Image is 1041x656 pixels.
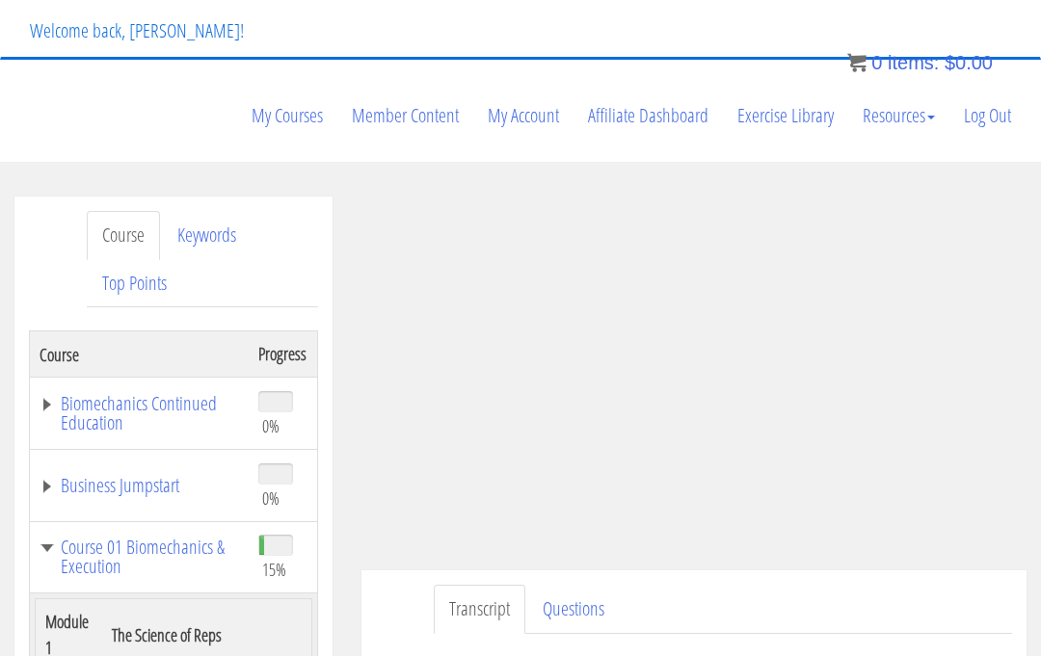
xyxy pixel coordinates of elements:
span: items: [888,52,939,73]
a: Resources [848,69,949,162]
th: Course [30,331,250,378]
a: Keywords [162,211,252,260]
span: $ [945,52,955,73]
a: Log Out [949,69,1026,162]
a: Biomechanics Continued Education [40,394,239,433]
span: 0 [871,52,882,73]
img: icon11.png [847,53,867,72]
a: My Account [473,69,574,162]
a: Affiliate Dashboard [574,69,723,162]
a: Business Jumpstart [40,476,239,495]
bdi: 0.00 [945,52,993,73]
a: Top Points [87,259,182,308]
a: Questions [527,585,620,634]
span: 0% [262,487,280,509]
a: Transcript [434,585,525,634]
a: 0 items: $0.00 [847,52,993,73]
a: Course 01 Biomechanics & Execution [40,538,239,576]
a: Course [87,211,160,260]
a: My Courses [237,69,337,162]
span: 15% [262,559,286,580]
th: Progress [249,331,317,378]
a: Exercise Library [723,69,848,162]
a: Member Content [337,69,473,162]
span: 0% [262,415,280,436]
